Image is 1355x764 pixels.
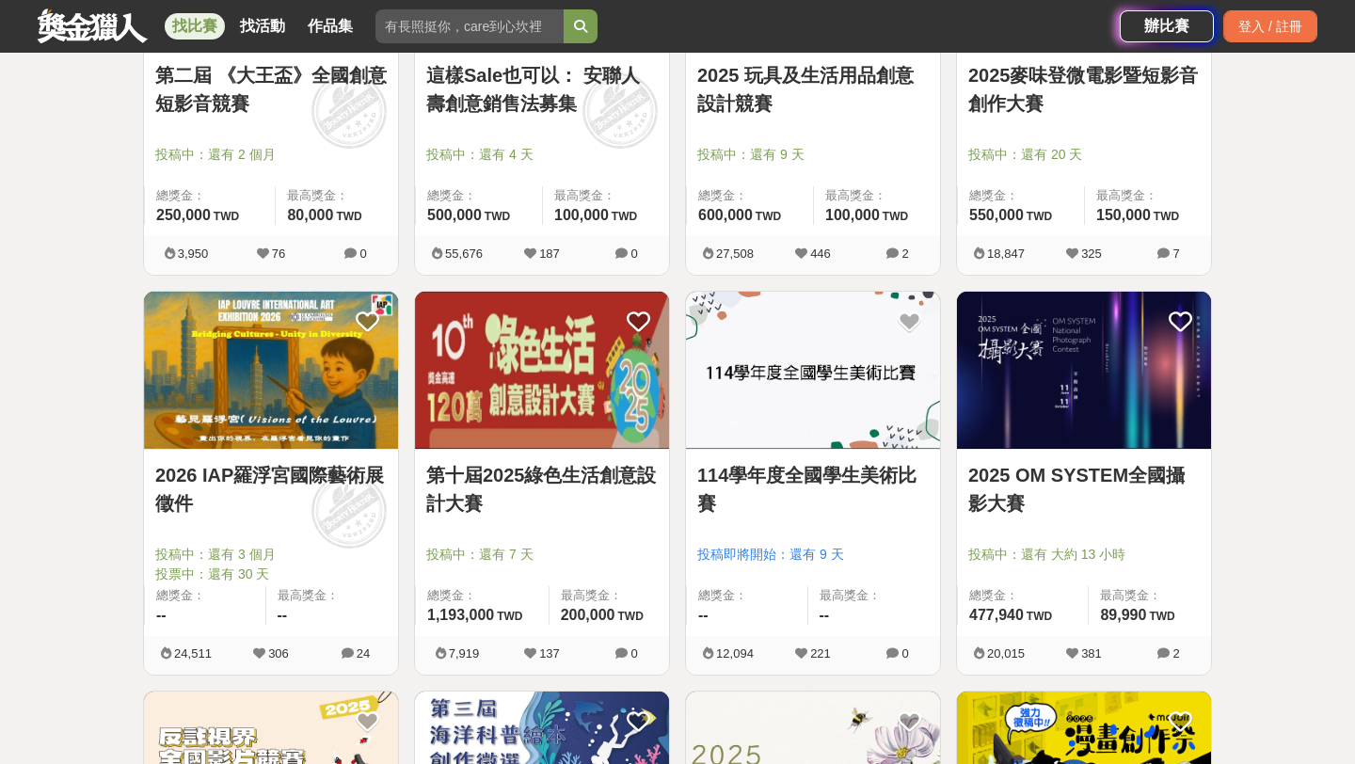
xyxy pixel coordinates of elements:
span: 最高獎金： [278,586,388,605]
a: 這樣Sale也可以： 安聯人壽創意銷售法募集 [426,61,658,118]
span: 總獎金： [427,586,537,605]
span: 2 [1172,646,1179,661]
span: 325 [1081,247,1102,261]
span: 0 [630,646,637,661]
span: 投稿中：還有 20 天 [968,145,1200,165]
span: 最高獎金： [825,186,929,205]
span: 250,000 [156,207,211,223]
span: -- [278,607,288,623]
span: TWD [1149,610,1174,623]
a: 114學年度全國學生美術比賽 [697,461,929,517]
span: 306 [268,646,289,661]
span: 12,094 [716,646,754,661]
a: Cover Image [686,292,940,450]
span: 20,015 [987,646,1025,661]
span: 投票中：還有 30 天 [155,565,387,584]
a: 第十屆2025綠色生活創意設計大賽 [426,461,658,517]
span: TWD [1027,210,1052,223]
span: 最高獎金： [554,186,658,205]
a: Cover Image [957,292,1211,450]
span: 7 [1172,247,1179,261]
a: 辦比賽 [1120,10,1214,42]
span: 投稿中：還有 大約 13 小時 [968,545,1200,565]
span: 200,000 [561,607,615,623]
span: 7,919 [449,646,480,661]
span: -- [698,607,709,623]
span: 27,508 [716,247,754,261]
span: 總獎金： [156,186,263,205]
span: 0 [901,646,908,661]
span: TWD [485,210,510,223]
span: 總獎金： [969,186,1073,205]
span: 投稿中：還有 7 天 [426,545,658,565]
a: 2025麥味登微電影暨短影音創作大賽 [968,61,1200,118]
span: TWD [1027,610,1052,623]
span: 總獎金： [427,186,531,205]
span: TWD [618,610,644,623]
a: Cover Image [415,292,669,450]
img: Cover Image [415,292,669,449]
span: 55,676 [445,247,483,261]
span: 2 [901,247,908,261]
span: 最高獎金： [1096,186,1200,205]
span: 最高獎金： [1100,586,1200,605]
span: 381 [1081,646,1102,661]
span: 100,000 [825,207,880,223]
span: -- [820,607,830,623]
span: -- [156,607,167,623]
span: 總獎金： [698,186,802,205]
a: 2025 玩具及生活用品創意設計競賽 [697,61,929,118]
span: 89,990 [1100,607,1146,623]
div: 登入 / 註冊 [1223,10,1317,42]
a: Cover Image [144,292,398,450]
span: 100,000 [554,207,609,223]
span: 0 [359,247,366,261]
span: 最高獎金： [561,586,658,605]
span: 總獎金： [969,586,1076,605]
span: 投稿中：還有 4 天 [426,145,658,165]
span: 投稿中：還有 2 個月 [155,145,387,165]
span: 600,000 [698,207,753,223]
span: 18,847 [987,247,1025,261]
span: 總獎金： [698,586,796,605]
span: TWD [883,210,908,223]
span: TWD [497,610,522,623]
span: 221 [810,646,831,661]
span: 76 [272,247,285,261]
img: Cover Image [144,292,398,449]
span: TWD [336,210,361,223]
a: 第二屆 《大王盃》全國創意短影音競賽 [155,61,387,118]
span: 187 [539,247,560,261]
span: TWD [612,210,637,223]
span: 投稿中：還有 9 天 [697,145,929,165]
span: TWD [756,210,781,223]
span: 投稿中：還有 3 個月 [155,545,387,565]
span: 150,000 [1096,207,1151,223]
a: 作品集 [300,13,360,40]
a: 找比賽 [165,13,225,40]
input: 有長照挺你，care到心坎裡！青春出手，拍出照顧 影音徵件活動 [375,9,564,43]
span: 0 [630,247,637,261]
span: 24 [357,646,370,661]
a: 找活動 [232,13,293,40]
span: 最高獎金： [287,186,387,205]
span: 477,940 [969,607,1024,623]
img: Cover Image [957,292,1211,449]
span: 24,511 [174,646,212,661]
span: TWD [214,210,239,223]
img: Cover Image [686,292,940,449]
span: 總獎金： [156,586,254,605]
a: 2026 IAP羅浮宮國際藝術展徵件 [155,461,387,517]
span: 80,000 [287,207,333,223]
span: 500,000 [427,207,482,223]
span: 1,193,000 [427,607,494,623]
span: 550,000 [969,207,1024,223]
a: 2025 OM SYSTEM全國攝影大賽 [968,461,1200,517]
span: 最高獎金： [820,586,930,605]
span: 137 [539,646,560,661]
span: 3,950 [178,247,209,261]
span: 投稿即將開始：還有 9 天 [697,545,929,565]
span: TWD [1154,210,1179,223]
span: 446 [810,247,831,261]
